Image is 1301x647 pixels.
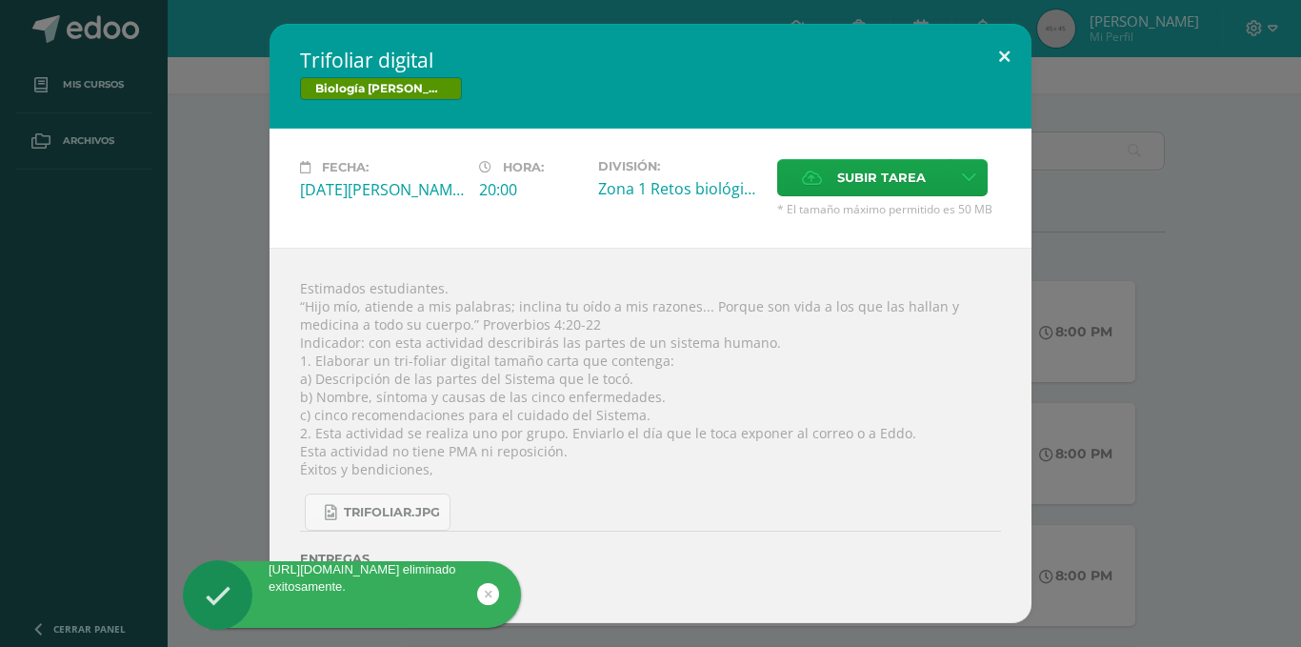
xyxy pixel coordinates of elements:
div: Estimados estudiantes. “Hijo mío, atiende a mis palabras; inclina tu oído a mis razones... Porque... [270,248,1031,622]
a: Trifoliar.jpg [305,494,450,531]
label: ENTREGAS [300,552,1001,566]
h2: Trifoliar digital [300,47,1001,73]
button: Close (Esc) [977,24,1031,89]
div: 20:00 [479,179,583,200]
span: Biología [PERSON_NAME] V [300,77,462,100]
span: Trifoliar.jpg [344,505,440,520]
span: Subir tarea [837,160,926,195]
label: División: [598,159,762,173]
div: Zona 1 Retos biológicos [598,178,762,199]
div: [DATE][PERSON_NAME] [300,179,464,200]
span: Hora: [503,160,544,174]
div: [URL][DOMAIN_NAME] eliminado exitosamente. [183,561,521,596]
i: Aún no se han realizado entregas [300,574,1001,592]
span: Fecha: [322,160,369,174]
span: * El tamaño máximo permitido es 50 MB [777,201,1001,217]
